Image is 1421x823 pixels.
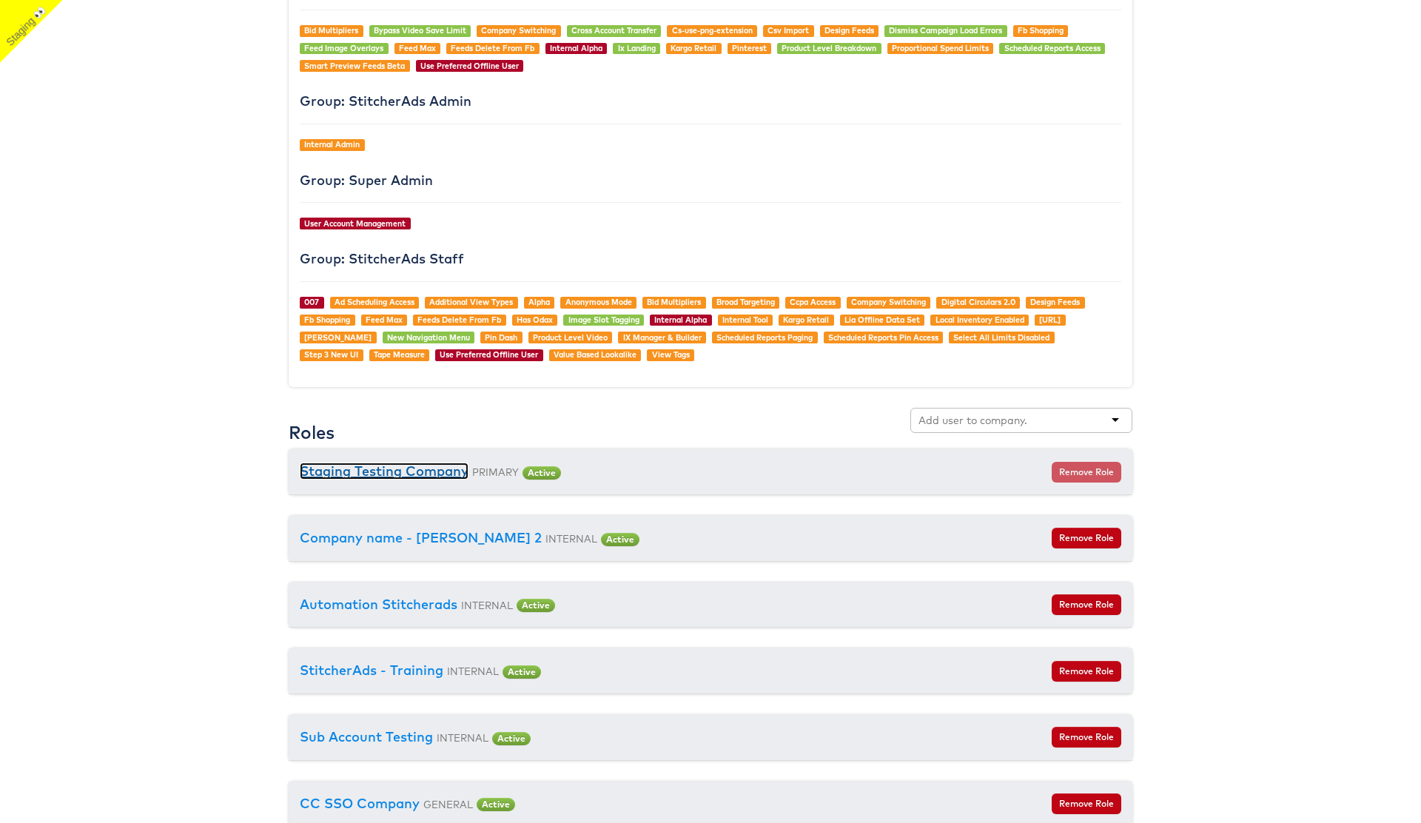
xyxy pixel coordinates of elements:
a: Scheduled Reports Paging [716,332,813,343]
span: Active [601,533,639,546]
a: Additional View Types [429,297,513,307]
a: Cs-use-png-extension [672,25,753,36]
button: Remove Role [1052,528,1121,548]
a: Feeds Delete From Fb [451,43,534,53]
a: Design Feeds [1030,297,1080,307]
button: Remove Role [1052,727,1121,748]
a: Step 3 New UI [304,349,358,360]
span: Active [477,798,515,811]
a: Sub Account Testing [300,728,433,745]
a: Feed Image Overlays [304,43,383,53]
a: IX Manager & Builder [623,332,702,343]
a: Digital Circulars 2.0 [941,297,1015,307]
button: Remove Role [1052,462,1121,483]
small: INTERNAL [545,532,597,545]
button: Remove Role [1052,793,1121,814]
a: User Account Management [304,218,406,229]
a: Lia Offline Data Set [844,315,920,325]
a: Tape Measure [374,349,425,360]
a: Use Preferred Offline User [420,61,519,71]
a: Dismiss Campaign Load Errors [889,25,1002,36]
a: Company Switching [851,297,926,307]
small: GENERAL [423,798,473,810]
small: INTERNAL [437,731,488,744]
a: View Tags [652,349,690,360]
a: Feed Max [399,43,436,53]
a: Internal Tool [722,315,768,325]
a: Pinterest [732,43,767,53]
a: Bid Multipliers [647,297,701,307]
a: 007 [304,297,319,307]
a: Anonymous Mode [565,297,632,307]
a: Bypass Video Save Limit [374,25,466,36]
a: [URL] [1039,315,1061,325]
a: CC SSO Company [300,795,420,812]
a: Internal Alpha [550,43,602,53]
a: Company Switching [481,25,556,36]
a: Value Based Lookalike [554,349,636,360]
a: Use Preferred Offline User [440,349,538,360]
h4: Group: Super Admin [300,173,1121,188]
button: Remove Role [1052,594,1121,615]
small: INTERNAL [447,665,499,677]
a: Fb Shopping [304,315,350,325]
a: Company name - [PERSON_NAME] 2 [300,529,542,546]
a: New Navigation Menu [387,332,470,343]
a: Kargo Retail [671,43,716,53]
a: Smart Preview Feeds Beta [304,61,405,71]
a: Alpha [528,297,550,307]
a: [PERSON_NAME] [304,332,372,343]
a: Design Feeds [824,25,874,36]
a: Feed Max [366,315,403,325]
span: Active [503,665,541,679]
small: PRIMARY [472,466,519,478]
input: Add user to company... [918,413,1027,428]
a: Cross Account Transfer [571,25,656,36]
h4: Group: StitcherAds Admin [300,94,1121,109]
a: Product Level Breakdown [782,43,876,53]
a: Pin Dash [485,332,517,343]
a: Internal Alpha [654,315,707,325]
a: Ccpa Access [790,297,836,307]
h4: Group: StitcherAds Staff [300,252,1121,266]
a: Feeds Delete From Fb [417,315,501,325]
a: Has Odax [517,315,553,325]
a: Fb Shopping [1018,25,1064,36]
a: Csv Import [767,25,809,36]
a: Broad Targeting [716,297,775,307]
a: Internal Admin [304,139,360,150]
a: Kargo Retail [783,315,829,325]
span: Active [492,732,531,745]
button: Remove Role [1052,661,1121,682]
a: Product Level Video [533,332,608,343]
span: Active [523,466,561,480]
a: Scheduled Reports Pin Access [828,332,938,343]
a: Proportional Spend Limits [892,43,989,53]
h3: Roles [289,423,335,442]
a: Ix Landing [618,43,656,53]
a: Image Slot Tagging [568,315,639,325]
a: Ad Scheduling Access [335,297,414,307]
a: StitcherAds - Training [300,662,443,679]
a: Scheduled Reports Access [1004,43,1101,53]
span: Active [517,599,555,612]
a: Automation Stitcherads [300,596,457,613]
a: Bid Multipliers [304,25,358,36]
a: Select All Limits Disabled [953,332,1049,343]
small: INTERNAL [461,599,513,611]
a: Local Inventory Enabled [935,315,1024,325]
a: Staging Testing Company [300,463,468,480]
